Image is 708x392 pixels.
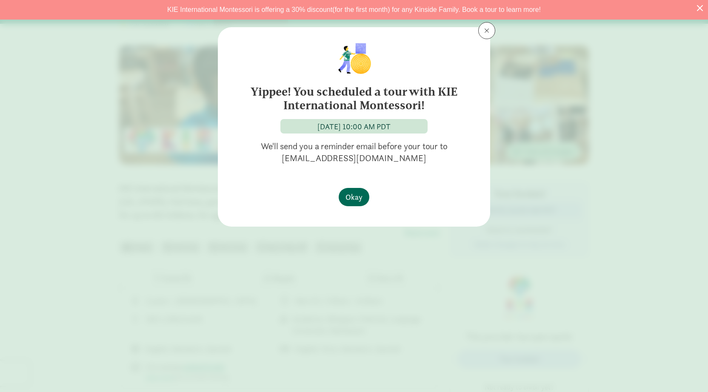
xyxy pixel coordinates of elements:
[345,191,363,203] span: Okay
[317,121,391,132] div: [DATE] 10:00 AM PDT
[339,188,369,206] button: Okay
[231,140,477,164] p: We'll send you a reminder email before your tour to [EMAIL_ADDRESS][DOMAIN_NAME]
[333,41,375,75] img: illustration-child1.png
[235,85,473,112] h6: Yippee! You scheduled a tour with KIE International Montessori!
